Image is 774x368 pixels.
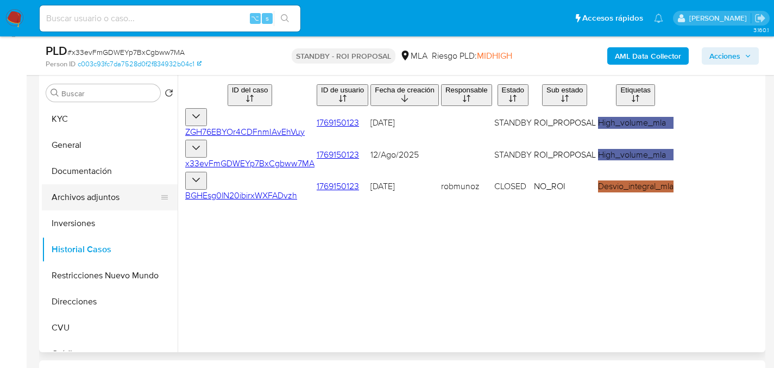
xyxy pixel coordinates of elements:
span: ⌥ [251,13,259,23]
button: Créditos [42,341,178,367]
a: Salir [754,13,766,24]
a: c003c93fc7da7528d0f2f834932b04c1 [78,59,202,69]
button: Buscar [51,89,59,97]
b: AML Data Collector [615,47,681,65]
button: search-icon [274,11,296,26]
div: MLA [400,50,427,62]
input: Buscar usuario o caso... [40,11,300,26]
button: Restricciones Nuevo Mundo [42,263,178,289]
span: Riesgo PLD: [432,50,512,62]
p: STANDBY - ROI PROPOSAL [292,48,395,64]
button: Volver al orden por defecto [165,89,173,101]
button: Acciones [702,47,759,65]
b: Person ID [46,59,75,69]
span: # x33evFmGDWEYp7BxCgbww7MA [67,47,185,58]
button: Archivos adjuntos [42,184,169,210]
input: Buscar [61,89,156,98]
span: Acciones [709,47,740,65]
button: CVU [42,315,178,341]
button: Inversiones [42,210,178,236]
button: Historial Casos [42,236,178,263]
button: Documentación [42,158,178,184]
span: Accesos rápidos [582,13,643,24]
a: Notificaciones [654,14,663,23]
b: PLD [46,42,67,59]
button: KYC [42,106,178,132]
span: s [266,13,269,23]
p: facundo.marin@mercadolibre.com [689,13,751,23]
button: Direcciones [42,289,178,315]
button: AML Data Collector [607,47,689,65]
button: General [42,132,178,158]
span: 3.160.1 [753,26,769,34]
span: MIDHIGH [477,49,512,62]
